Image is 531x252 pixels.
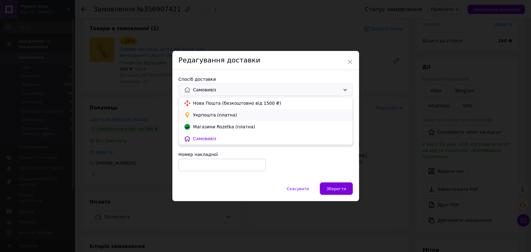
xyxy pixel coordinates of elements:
span: Магазини Rozetka (платна) [193,124,347,130]
div: Редагування доставки [172,51,359,70]
span: Самовивіз [193,86,340,93]
span: Зберегти [326,186,346,191]
span: Самовивіз [193,135,347,142]
div: Спосіб доставки [179,76,353,82]
span: Номер накладної [179,152,218,157]
span: Укрпошта (платна) [193,112,347,118]
span: Скасувати [287,186,309,191]
span: Нова Пошта (безкоштовно від 1500 ₴) [193,100,347,106]
span: × [347,57,353,67]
